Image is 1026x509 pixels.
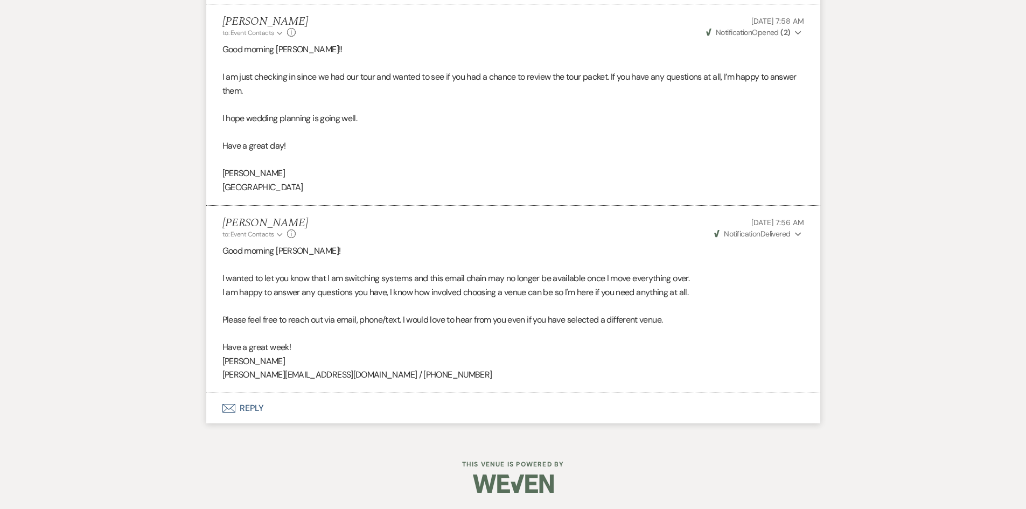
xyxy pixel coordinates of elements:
span: to: Event Contacts [222,230,274,239]
span: [DATE] 7:58 AM [751,16,804,26]
p: [PERSON_NAME] [222,166,804,180]
p: [GEOGRAPHIC_DATA] [222,180,804,194]
span: to: Event Contacts [222,29,274,37]
span: Opened [706,27,791,37]
span: Notification [724,229,760,239]
img: Weven Logo [473,465,554,503]
p: [PERSON_NAME][EMAIL_ADDRESS][DOMAIN_NAME] / [PHONE_NUMBER] [222,368,804,382]
button: NotificationDelivered [713,228,804,240]
span: Delivered [714,229,791,239]
button: NotificationOpened (2) [704,27,804,38]
p: I hope wedding planning is going well. [222,111,804,125]
p: Please feel free to reach out via email, phone/text. I would love to hear from you even if you ha... [222,313,804,327]
button: to: Event Contacts [222,28,284,38]
span: Notification [716,27,752,37]
h5: [PERSON_NAME] [222,15,308,29]
p: I am happy to answer any questions you have, I know how involved choosing a venue can be so I'm h... [222,285,804,299]
p: I am just checking in since we had our tour and wanted to see if you had a chance to review the t... [222,70,804,97]
span: [DATE] 7:56 AM [751,218,804,227]
p: [PERSON_NAME] [222,354,804,368]
p: Have a great day! [222,139,804,153]
p: Good morning [PERSON_NAME]!! [222,43,804,57]
p: I wanted to let you know that I am switching systems and this email chain may no longer be availa... [222,271,804,285]
h5: [PERSON_NAME] [222,217,308,230]
button: Reply [206,393,820,423]
p: Good morning [PERSON_NAME]! [222,244,804,258]
strong: ( 2 ) [780,27,790,37]
p: Have a great week! [222,340,804,354]
button: to: Event Contacts [222,229,284,239]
